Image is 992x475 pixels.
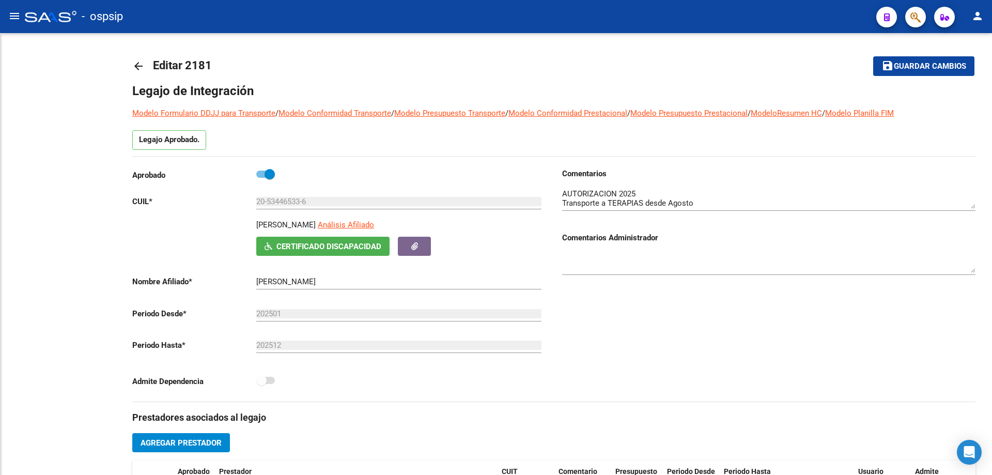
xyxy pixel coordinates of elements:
button: Agregar Prestador [132,433,230,452]
mat-icon: menu [8,10,21,22]
p: CUIL [132,196,256,207]
p: Nombre Afiliado [132,276,256,287]
a: ModeloResumen HC [751,109,822,118]
button: Certificado Discapacidad [256,237,390,256]
mat-icon: arrow_back [132,60,145,72]
span: - ospsip [82,5,123,28]
p: Legajo Aprobado. [132,130,206,150]
p: Aprobado [132,170,256,181]
p: Admite Dependencia [132,376,256,387]
span: Guardar cambios [894,62,966,71]
a: Modelo Presupuesto Transporte [394,109,505,118]
p: Periodo Hasta [132,340,256,351]
mat-icon: person [971,10,984,22]
h3: Prestadores asociados al legajo [132,410,975,425]
button: Guardar cambios [873,56,974,75]
h3: Comentarios [562,168,975,179]
a: Modelo Conformidad Transporte [278,109,391,118]
mat-icon: save [881,59,894,72]
h1: Legajo de Integración [132,83,975,99]
a: Modelo Conformidad Prestacional [508,109,627,118]
p: [PERSON_NAME] [256,219,316,231]
p: Periodo Desde [132,308,256,319]
span: Agregar Prestador [141,438,222,448]
span: Certificado Discapacidad [276,242,381,251]
span: Editar 2181 [153,59,212,72]
h3: Comentarios Administrador [562,232,975,243]
div: Open Intercom Messenger [957,440,982,465]
span: Análisis Afiliado [318,220,374,229]
a: Modelo Presupuesto Prestacional [630,109,748,118]
a: Modelo Formulario DDJJ para Transporte [132,109,275,118]
a: Modelo Planilla FIM [825,109,894,118]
